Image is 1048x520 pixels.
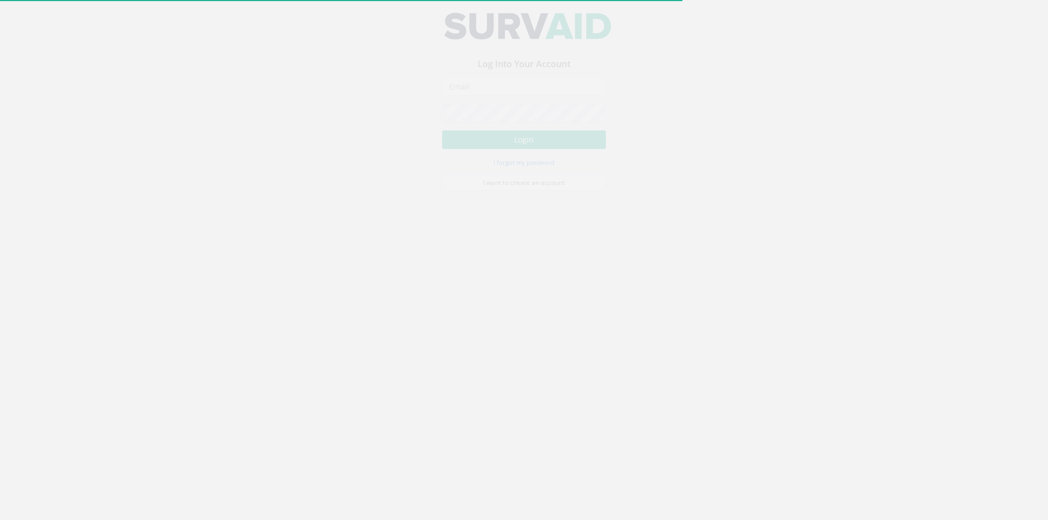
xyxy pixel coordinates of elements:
small: I forgot my password [493,168,555,176]
h3: Log Into Your Account [442,69,606,79]
input: Email [442,86,606,105]
a: I want to create an account [442,184,606,200]
button: Login [442,140,606,158]
a: I forgot my password [493,166,555,176]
